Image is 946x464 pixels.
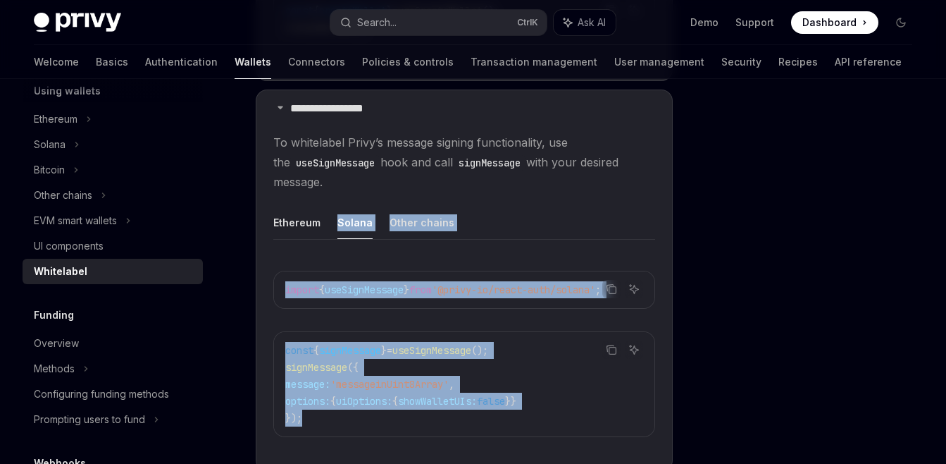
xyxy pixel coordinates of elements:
[625,341,643,359] button: Ask AI
[336,395,392,408] span: uiOptions:
[890,11,912,34] button: Toggle dark mode
[791,11,878,34] a: Dashboard
[34,187,92,204] div: Other chains
[453,155,526,171] code: signMessage
[325,283,404,296] span: useSignMessage
[381,344,387,357] span: }
[34,307,74,324] h5: Funding
[602,341,621,359] button: Copy the contents from the code block
[387,344,392,357] span: =
[145,45,218,79] a: Authentication
[432,283,595,296] span: '@privy-io/react-auth/solana'
[347,361,359,374] span: ({
[614,45,704,79] a: User management
[23,331,203,356] a: Overview
[554,10,616,35] button: Ask AI
[34,45,79,79] a: Welcome
[330,395,336,408] span: {
[404,283,409,296] span: }
[778,45,818,79] a: Recipes
[449,378,454,391] span: ,
[285,361,347,374] span: signMessage
[23,233,203,259] a: UI components
[319,283,325,296] span: {
[735,16,774,30] a: Support
[721,45,761,79] a: Security
[357,14,397,31] div: Search...
[34,386,169,403] div: Configuring funding methods
[517,17,538,28] span: Ctrl K
[96,45,128,79] a: Basics
[690,16,718,30] a: Demo
[835,45,902,79] a: API reference
[330,378,449,391] span: 'messageinUint8Array'
[34,360,75,377] div: Methods
[392,395,398,408] span: {
[471,344,488,357] span: ();
[290,155,380,171] code: useSignMessage
[285,412,302,425] span: });
[34,111,77,128] div: Ethereum
[595,283,601,296] span: ;
[625,280,643,298] button: Ask AI
[313,344,319,357] span: {
[337,206,373,239] button: Solana
[34,263,87,280] div: Whitelabel
[505,395,516,408] span: }}
[398,395,477,408] span: showWalletUIs:
[477,395,505,408] span: false
[23,381,203,407] a: Configuring funding methods
[273,206,320,239] button: Ethereum
[34,212,117,229] div: EVM smart wallets
[285,378,330,391] span: message:
[34,13,121,32] img: dark logo
[23,259,203,284] a: Whitelabel
[34,136,66,153] div: Solana
[285,283,319,296] span: import
[285,344,313,357] span: const
[288,45,345,79] a: Connectors
[273,133,655,192] span: To whitelabel Privy’s message signing functionality, use the hook and call with your desired mess...
[802,16,857,30] span: Dashboard
[392,344,471,357] span: useSignMessage
[34,411,145,428] div: Prompting users to fund
[471,45,597,79] a: Transaction management
[319,344,381,357] span: signMessage
[578,16,606,30] span: Ask AI
[34,335,79,352] div: Overview
[330,10,547,35] button: Search...CtrlK
[34,238,104,255] div: UI components
[34,161,65,178] div: Bitcoin
[409,283,432,296] span: from
[390,206,454,239] button: Other chains
[285,395,330,408] span: options:
[235,45,271,79] a: Wallets
[602,280,621,298] button: Copy the contents from the code block
[362,45,454,79] a: Policies & controls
